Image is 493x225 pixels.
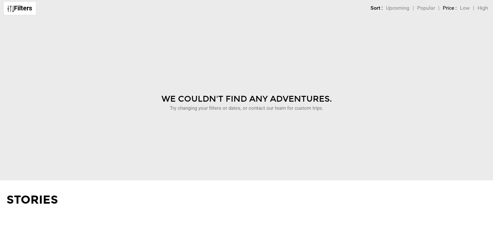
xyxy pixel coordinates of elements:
[5,93,488,105] div: We Couldn't Find Any Adventures.
[443,5,457,12] li: Price :
[460,5,470,11] span: Low
[473,5,474,12] li: |
[5,105,488,112] p: Try changing your filters or dates, or contact our team for custom trips.
[386,5,409,11] span: Upcoming
[413,5,414,12] li: |
[3,1,36,15] a: Filters
[417,5,435,11] span: Popular
[438,5,440,12] li: |
[477,5,488,11] span: High
[370,5,383,12] li: Sort :
[7,6,14,12] img: btn-icon.svg
[6,192,487,208] p: Stories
